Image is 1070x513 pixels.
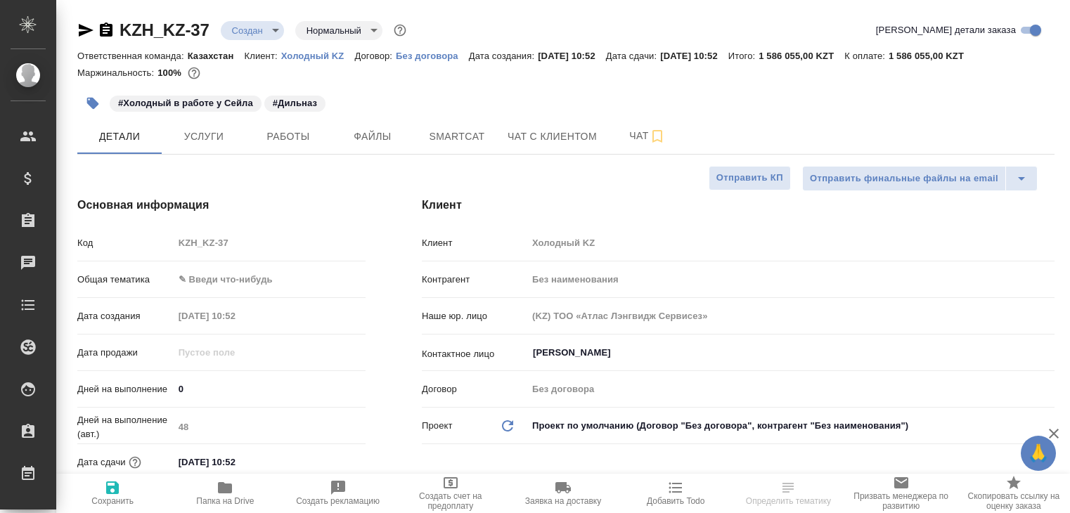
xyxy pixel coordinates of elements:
button: Создан [228,25,267,37]
p: [DATE] 10:52 [538,51,606,61]
p: Контрагент [422,273,527,287]
button: Нормальный [302,25,366,37]
button: Скопировать ссылку [98,22,115,39]
div: ✎ Введи что-нибудь [179,273,349,287]
p: 1 586 055,00 KZT [759,51,844,61]
p: 1 586 055,00 KZT [889,51,974,61]
p: Дней на выполнение (авт.) [77,413,174,441]
input: ✎ Введи что-нибудь [174,452,297,472]
p: Ответственная команда: [77,51,188,61]
input: Пустое поле [527,379,1055,399]
p: Дата сдачи: [606,51,660,61]
p: Клиент [422,236,527,250]
button: Добавить Todo [619,474,732,513]
span: Чат с клиентом [508,128,597,145]
span: Заявка на доставку [525,496,601,506]
input: Пустое поле [174,233,366,253]
span: Добавить Todo [647,496,704,506]
button: Скопировать ссылку для ЯМессенджера [77,22,94,39]
span: Определить тематику [746,496,831,506]
button: Заявка на доставку [507,474,619,513]
input: Пустое поле [174,342,297,363]
p: Код [77,236,174,250]
button: Создать счет на предоплату [394,474,507,513]
button: Доп статусы указывают на важность/срочность заказа [391,21,409,39]
input: Пустое поле [527,269,1055,290]
button: Отправить КП [709,166,791,190]
span: Отправить финальные файлы на email [810,171,998,187]
p: Дней на выполнение [77,382,174,396]
p: Договор: [354,51,396,61]
p: Дата создания: [469,51,538,61]
button: Open [1047,351,1050,354]
p: Без договора [396,51,469,61]
div: Проект по умолчанию (Договор "Без договора", контрагент "Без наименования") [527,414,1055,438]
button: Если добавить услуги и заполнить их объемом, то дата рассчитается автоматически [126,453,144,472]
p: Дата сдачи [77,455,126,469]
p: Договор [422,382,527,396]
span: Призвать менеджера по развитию [853,491,949,511]
svg: Подписаться [649,128,666,145]
span: Сохранить [91,496,134,506]
p: Дата создания [77,309,174,323]
p: 100% [157,67,185,78]
div: ✎ Введи что-нибудь [174,268,366,292]
span: Создать рекламацию [296,496,380,506]
div: Создан [221,21,284,40]
p: #Дильназ [273,96,317,110]
button: Определить тематику [732,474,844,513]
button: Папка на Drive [169,474,281,513]
span: Папка на Drive [196,496,254,506]
span: Чат [614,127,681,145]
h4: Клиент [422,197,1055,214]
button: Отправить финальные файлы на email [802,166,1006,191]
input: Пустое поле [174,417,366,437]
input: Пустое поле [527,306,1055,326]
a: KZH_KZ-37 [120,20,210,39]
button: 🙏 [1021,436,1056,471]
a: Холодный KZ [281,49,355,61]
p: Холодный KZ [281,51,355,61]
span: Дильназ [263,96,327,108]
button: Создать рекламацию [281,474,394,513]
p: #Холодный в работе у Сейла [118,96,253,110]
button: Сохранить [56,474,169,513]
input: Пустое поле [527,233,1055,253]
button: 0.00 KZT; [185,64,203,82]
p: Дата продажи [77,346,174,360]
p: Наше юр. лицо [422,309,527,323]
p: Итого: [728,51,759,61]
a: Без договора [396,49,469,61]
span: Детали [86,128,153,145]
p: Контактное лицо [422,347,527,361]
button: Скопировать ссылку на оценку заказа [958,474,1070,513]
span: Услуги [170,128,238,145]
p: К оплате: [844,51,889,61]
input: ✎ Введи что-нибудь [174,379,366,399]
span: Работы [254,128,322,145]
span: Создать счет на предоплату [403,491,498,511]
input: Пустое поле [174,306,297,326]
h4: Основная информация [77,197,366,214]
span: Холодный в работе у Сейла [108,96,263,108]
p: Казахстан [188,51,245,61]
span: Файлы [339,128,406,145]
p: Маржинальность: [77,67,157,78]
p: Клиент: [244,51,281,61]
span: Скопировать ссылку на оценку заказа [966,491,1062,511]
span: Smartcat [423,128,491,145]
p: Общая тематика [77,273,174,287]
div: Создан [295,21,382,40]
button: Призвать менеджера по развитию [845,474,958,513]
div: split button [802,166,1038,191]
button: Добавить тэг [77,88,108,119]
p: Проект [422,419,453,433]
span: 🙏 [1026,439,1050,468]
p: [DATE] 10:52 [660,51,728,61]
span: [PERSON_NAME] детали заказа [876,23,1016,37]
span: Отправить КП [716,170,783,186]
